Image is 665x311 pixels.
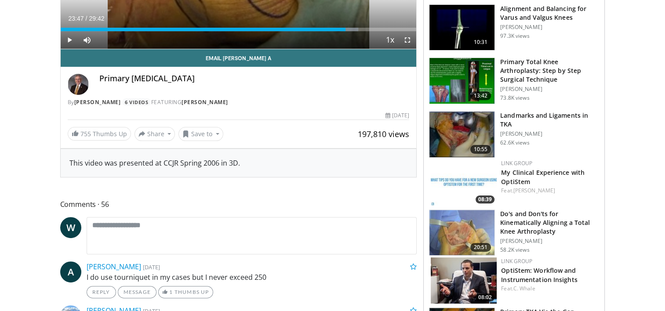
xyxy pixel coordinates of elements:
a: [PERSON_NAME] [513,187,555,194]
p: I do use tourniquet in my cases but I never exceed 250 [87,272,417,282]
p: 73.8K views [500,94,529,101]
a: Reply [87,286,116,298]
div: Progress Bar [61,28,417,31]
img: Avatar [68,74,89,95]
span: Comments 56 [60,199,417,210]
button: Mute [78,31,96,49]
div: [DATE] [385,112,409,119]
div: By FEATURING [68,98,410,106]
small: [DATE] [143,263,160,271]
span: 23:47 [69,15,84,22]
h3: Do's and Don'ts for Kinematically Aligning a Total Knee Arthroplasty [500,210,599,236]
button: Save to [178,127,223,141]
button: Play [61,31,78,49]
div: This video was presented at CCJR Spring 2006 in 3D. [69,158,408,168]
span: 10:31 [470,38,491,47]
h3: Primary Total Knee Arthroplasty: Step by Step Surgical Technique [500,58,599,84]
span: 197,810 views [358,129,409,139]
p: 62.6K views [500,139,529,146]
p: [PERSON_NAME] [500,130,599,137]
img: 6b8e48e3-d789-4716-938a-47eb3c31abca.150x105_q85_crop-smart_upscale.jpg [431,257,497,304]
a: Email [PERSON_NAME] A [61,49,417,67]
a: 10:55 Landmarks and Ligaments in TKA [PERSON_NAME] 62.6K views [429,111,599,158]
a: 13:42 Primary Total Knee Arthroplasty: Step by Step Surgical Technique [PERSON_NAME] 73.8K views [429,58,599,104]
button: Share [134,127,175,141]
span: 08:39 [476,195,494,203]
a: 08:02 [431,257,497,304]
img: howell_knee_1.png.150x105_q85_crop-smart_upscale.jpg [429,210,494,256]
p: [PERSON_NAME] [500,238,599,245]
div: Feat. [501,285,597,293]
a: OptiStem: Workflow and Instrumentation Insights [501,266,577,284]
img: 38523_0000_3.png.150x105_q85_crop-smart_upscale.jpg [429,5,494,51]
img: 88434a0e-b753-4bdd-ac08-0695542386d5.150x105_q85_crop-smart_upscale.jpg [429,112,494,157]
a: [PERSON_NAME] [87,262,141,271]
button: Fullscreen [399,31,416,49]
span: 20:51 [470,243,491,252]
a: 08:39 [431,159,497,206]
a: My Clinical Experience with OptiStem [501,168,585,186]
img: oa8B-rsjN5HfbTbX5hMDoxOjB1O5lLKx_1.150x105_q85_crop-smart_upscale.jpg [429,58,494,104]
a: [PERSON_NAME] [182,98,228,106]
span: 13:42 [470,91,491,100]
button: Playback Rate [381,31,399,49]
a: C. Whale [513,285,535,292]
a: LINK Group [501,159,532,167]
div: Feat. [501,187,597,195]
p: 58.2K views [500,246,529,253]
h3: Alignment and Balancing for Varus and Valgus Knees [500,4,599,22]
p: [PERSON_NAME] [500,24,599,31]
p: [PERSON_NAME] [500,86,599,93]
img: 2556d343-ed07-4de9-9d8a-bdfd63052cde.150x105_q85_crop-smart_upscale.jpg [431,159,497,206]
a: A [60,261,81,282]
h4: Primary [MEDICAL_DATA] [99,74,410,83]
a: 10:31 Alignment and Balancing for Varus and Valgus Knees [PERSON_NAME] 97.3K views [429,4,599,51]
a: LINK Group [501,257,532,265]
span: 08:02 [476,293,494,301]
span: / [86,15,87,22]
p: 97.3K views [500,33,529,40]
a: 1 Thumbs Up [158,286,213,298]
a: 6 Videos [122,98,151,106]
a: W [60,217,81,238]
h3: Landmarks and Ligaments in TKA [500,111,599,129]
a: Message [118,286,156,298]
a: 755 Thumbs Up [68,127,131,141]
span: 1 [169,289,173,295]
a: [PERSON_NAME] [74,98,121,106]
a: 20:51 Do's and Don'ts for Kinematically Aligning a Total Knee Arthroplasty [PERSON_NAME] 58.2K views [429,210,599,256]
span: 29:42 [89,15,104,22]
span: 755 [80,130,91,138]
span: 10:55 [470,145,491,154]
